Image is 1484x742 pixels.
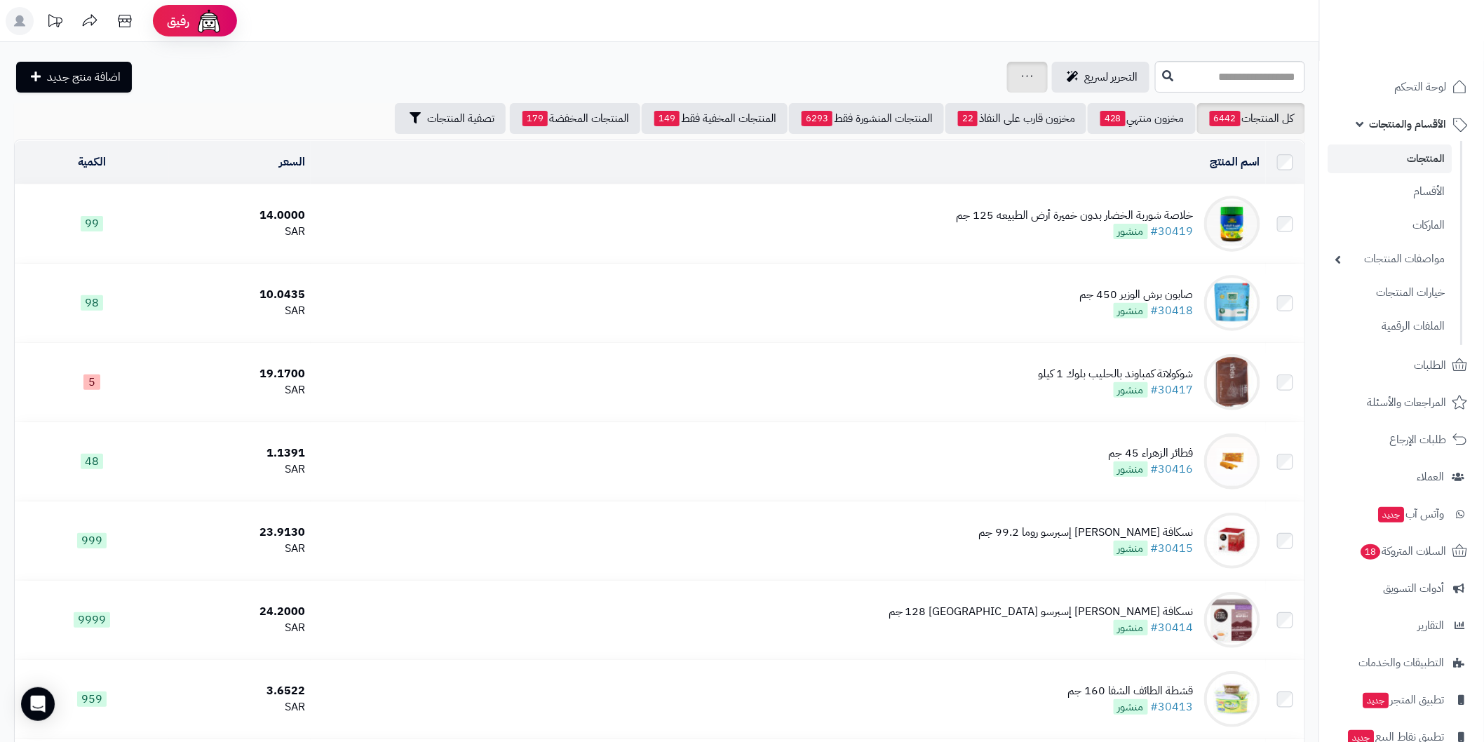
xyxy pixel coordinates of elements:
span: منشور [1114,699,1148,715]
a: العملاء [1328,460,1476,494]
span: التحرير لسريع [1084,69,1138,86]
a: المنتجات المنشورة فقط6293 [789,103,944,134]
div: SAR [175,699,305,715]
a: اضافة منتج جديد [16,62,132,93]
span: 22 [958,111,978,126]
a: مواصفات المنتجات [1328,244,1452,274]
span: جديد [1363,693,1389,708]
span: 149 [654,111,680,126]
div: 19.1700 [175,366,305,382]
img: فطائر الزهراء 45 جم [1204,433,1260,490]
a: #30418 [1151,302,1194,319]
div: 14.0000 [175,208,305,224]
span: 5 [83,375,100,390]
div: SAR [175,461,305,478]
span: منشور [1114,461,1148,477]
span: التطبيقات والخدمات [1359,653,1445,673]
a: أدوات التسويق [1328,572,1476,605]
div: 1.1391 [175,445,305,461]
img: نسكافة دولتشي غوستو إسبرسو نابولي 128 جم [1204,592,1260,648]
div: صابون برش الوزير 450 جم [1080,287,1194,303]
div: 10.0435 [175,287,305,303]
span: العملاء [1417,467,1445,487]
span: منشور [1114,382,1148,398]
a: #30417 [1151,382,1194,398]
img: شوكولاتة كمباوند بالحليب بلوك 1 كيلو [1204,354,1260,410]
span: أدوات التسويق [1384,579,1445,598]
a: #30415 [1151,540,1194,557]
span: منشور [1114,224,1148,239]
span: 9999 [74,612,110,628]
a: اسم المنتج [1210,154,1260,170]
div: 23.9130 [175,525,305,541]
button: تصفية المنتجات [395,103,506,134]
div: SAR [175,382,305,398]
a: التقارير [1328,609,1476,642]
a: طلبات الإرجاع [1328,423,1476,457]
div: 24.2000 [175,604,305,620]
a: المنتجات [1328,144,1452,173]
span: 48 [81,454,103,469]
img: logo-2.png [1389,11,1471,40]
a: #30414 [1151,619,1194,636]
span: 98 [81,295,103,311]
span: رفيق [167,13,189,29]
div: شوكولاتة كمباوند بالحليب بلوك 1 كيلو [1039,366,1194,382]
img: خلاصة شوربة الخضار بدون خميرة أرض الطبيعه 125 جم [1204,196,1260,252]
a: وآتس آبجديد [1328,497,1476,531]
a: لوحة التحكم [1328,70,1476,104]
a: #30419 [1151,223,1194,240]
span: المراجعات والأسئلة [1368,393,1447,412]
span: السلات المتروكة [1360,541,1447,561]
a: #30416 [1151,461,1194,478]
a: المنتجات المخفضة179 [510,103,640,134]
span: اضافة منتج جديد [47,69,121,86]
span: 999 [77,533,107,548]
div: SAR [175,303,305,319]
span: التقارير [1418,616,1445,635]
a: مخزون قارب على النفاذ22 [945,103,1086,134]
div: فطائر الزهراء 45 جم [1109,445,1194,461]
span: 6442 [1210,111,1241,126]
span: تطبيق المتجر [1362,690,1445,710]
div: نسكافة [PERSON_NAME] إسبرسو [GEOGRAPHIC_DATA] 128 جم [889,604,1194,620]
a: المراجعات والأسئلة [1328,386,1476,419]
span: الأقسام والمنتجات [1370,114,1447,134]
span: منشور [1114,541,1148,556]
img: قشطة الطائف الشفا 160 جم [1204,671,1260,727]
a: كل المنتجات6442 [1197,103,1305,134]
a: الماركات [1328,210,1452,241]
div: Open Intercom Messenger [21,687,55,721]
a: الأقسام [1328,177,1452,207]
a: تطبيق المتجرجديد [1328,683,1476,717]
a: التطبيقات والخدمات [1328,646,1476,680]
a: المنتجات المخفية فقط149 [642,103,788,134]
div: نسكافة [PERSON_NAME] إسبرسو روما 99.2 جم [979,525,1194,541]
div: SAR [175,224,305,240]
div: خلاصة شوربة الخضار بدون خميرة أرض الطبيعه 125 جم [957,208,1194,224]
div: قشطة الطائف الشفا 160 جم [1068,683,1194,699]
a: التحرير لسريع [1052,62,1149,93]
a: خيارات المنتجات [1328,278,1452,308]
span: الطلبات [1415,356,1447,375]
span: منشور [1114,620,1148,635]
span: 99 [81,216,103,231]
div: SAR [175,620,305,636]
a: الكمية [78,154,106,170]
a: تحديثات المنصة [37,7,72,39]
span: 18 [1361,544,1382,559]
a: السعر [279,154,305,170]
a: مخزون منتهي428 [1088,103,1196,134]
img: ai-face.png [195,7,223,35]
a: #30413 [1151,699,1194,715]
span: وآتس آب [1377,504,1445,524]
img: نسكافة دولتشي غوستو إسبرسو روما 99.2 جم [1204,513,1260,569]
a: السلات المتروكة18 [1328,534,1476,568]
span: 959 [77,692,107,707]
span: 6293 [802,111,832,126]
span: تصفية المنتجات [427,110,494,127]
span: منشور [1114,303,1148,318]
span: 428 [1100,111,1126,126]
a: الطلبات [1328,349,1476,382]
img: صابون برش الوزير 450 جم [1204,275,1260,331]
